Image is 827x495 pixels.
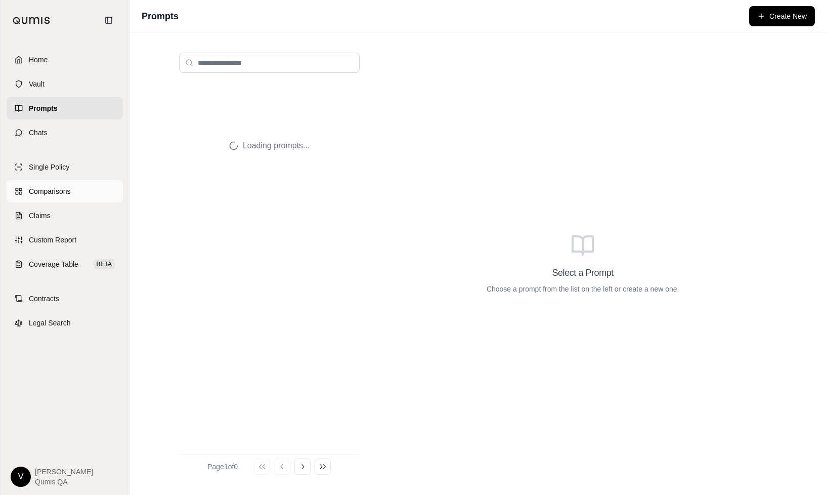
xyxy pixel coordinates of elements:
span: Vault [29,79,45,89]
a: Single Policy [7,156,123,178]
a: Legal Search [7,312,123,334]
a: Custom Report [7,229,123,251]
span: Legal Search [29,318,71,328]
span: Coverage Table [29,259,78,269]
img: Qumis Logo [13,17,51,24]
span: Prompts [29,103,58,113]
a: Coverage TableBETA [7,253,123,275]
span: Qumis QA [35,477,93,487]
h3: Select a Prompt [552,266,614,280]
div: V [11,467,31,487]
a: Chats [7,121,123,144]
a: Contracts [7,287,123,310]
span: Custom Report [29,235,76,245]
a: Claims [7,204,123,227]
h1: Prompts [142,9,179,23]
p: Choose a prompt from the list on the left or create a new one. [487,284,679,294]
span: Home [29,55,48,65]
button: Collapse sidebar [101,12,117,28]
span: BETA [94,259,115,269]
span: Claims [29,211,51,221]
span: Single Policy [29,162,69,172]
span: Comparisons [29,186,70,196]
span: [PERSON_NAME] [35,467,93,477]
a: Prompts [7,97,123,119]
div: Page 1 of 0 [207,462,238,472]
a: Comparisons [7,180,123,202]
span: Contracts [29,294,59,304]
a: Vault [7,73,123,95]
div: Loading prompts... [179,81,360,211]
button: Create New [749,6,815,26]
a: Home [7,49,123,71]
span: Chats [29,128,48,138]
